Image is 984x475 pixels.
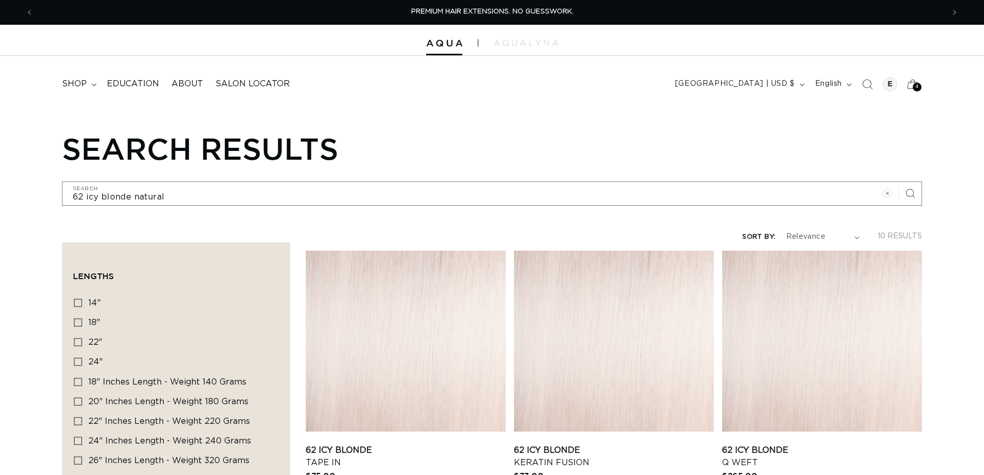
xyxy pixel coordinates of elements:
[669,74,809,94] button: [GEOGRAPHIC_DATA] | USD $
[56,72,101,96] summary: shop
[63,182,921,205] input: Search
[742,234,775,240] label: Sort by:
[18,3,41,22] button: Previous announcement
[88,299,101,307] span: 14"
[899,182,921,205] button: Search
[62,79,87,89] span: shop
[73,253,279,290] summary: Lengths (0 selected)
[809,74,856,94] button: English
[88,417,250,425] span: 22" Inches length - Weight 220 grams
[426,40,462,47] img: Aqua Hair Extensions
[88,358,103,366] span: 24"
[101,72,165,96] a: Education
[209,72,296,96] a: Salon Locator
[88,378,246,386] span: 18" Inches length - Weight 140 grams
[88,437,251,445] span: 24" Inches length - Weight 240 grams
[107,79,159,89] span: Education
[878,233,922,240] span: 10 results
[494,40,558,46] img: aqualyna.com
[411,8,573,15] span: PREMIUM HAIR EXTENSIONS. NO GUESSWORK.
[73,271,114,281] span: Lengths
[815,79,842,89] span: English
[876,182,899,205] button: Clear search term
[306,444,506,469] a: 62 Icy Blonde Tape In
[722,444,922,469] a: 62 Icy Blonde Q Weft
[171,79,203,89] span: About
[215,79,290,89] span: Salon Locator
[88,338,102,346] span: 22"
[62,131,922,166] h1: Search results
[88,397,248,406] span: 20" Inches length - Weight 180 grams
[856,73,879,96] summary: Search
[675,79,795,89] span: [GEOGRAPHIC_DATA] | USD $
[165,72,209,96] a: About
[514,444,714,469] a: 62 Icy Blonde Keratin Fusion
[88,318,100,327] span: 18"
[915,83,919,91] span: 4
[88,456,249,465] span: 26" Inches length - Weight 320 grams
[943,3,966,22] button: Next announcement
